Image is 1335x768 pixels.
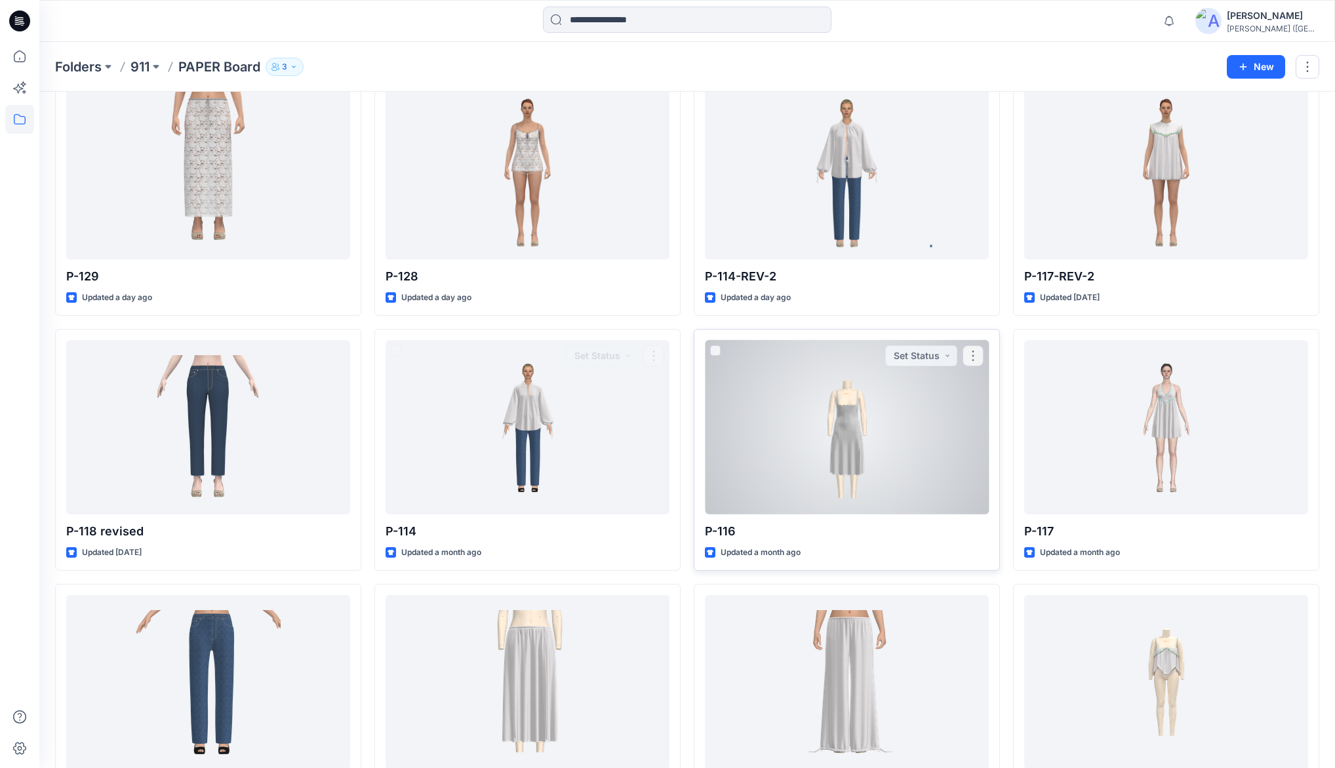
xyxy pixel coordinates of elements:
p: Updated a month ago [401,546,481,560]
a: 911 [130,58,149,76]
a: P-114 [386,340,669,514]
a: P-116 [705,340,989,514]
p: Updated a month ago [1040,546,1120,560]
a: Folders [55,58,102,76]
p: P-117-REV-2 [1024,267,1308,286]
p: Updated [DATE] [1040,291,1100,305]
p: 3 [282,60,287,74]
a: P-117 [1024,340,1308,514]
div: [PERSON_NAME] [1227,8,1319,24]
p: P-117 [1024,522,1308,541]
p: Updated a day ago [721,291,791,305]
p: P-116 [705,522,989,541]
p: P-129 [66,267,350,286]
p: Updated a day ago [401,291,471,305]
a: P-129 [66,85,350,259]
p: Updated a month ago [721,546,801,560]
p: Updated [DATE] [82,546,142,560]
button: New [1227,55,1285,79]
button: 3 [266,58,304,76]
p: P-114 [386,522,669,541]
a: P-118 revised [66,340,350,514]
p: P-118 revised [66,522,350,541]
a: P-128 [386,85,669,259]
img: avatar [1195,8,1222,34]
div: [PERSON_NAME] ([GEOGRAPHIC_DATA]) Exp... [1227,24,1319,33]
p: Updated a day ago [82,291,152,305]
p: P-114-REV-2 [705,267,989,286]
p: PAPER Board [178,58,260,76]
p: P-128 [386,267,669,286]
a: P-117-REV-2 [1024,85,1308,259]
a: P-114-REV-2 [705,85,989,259]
